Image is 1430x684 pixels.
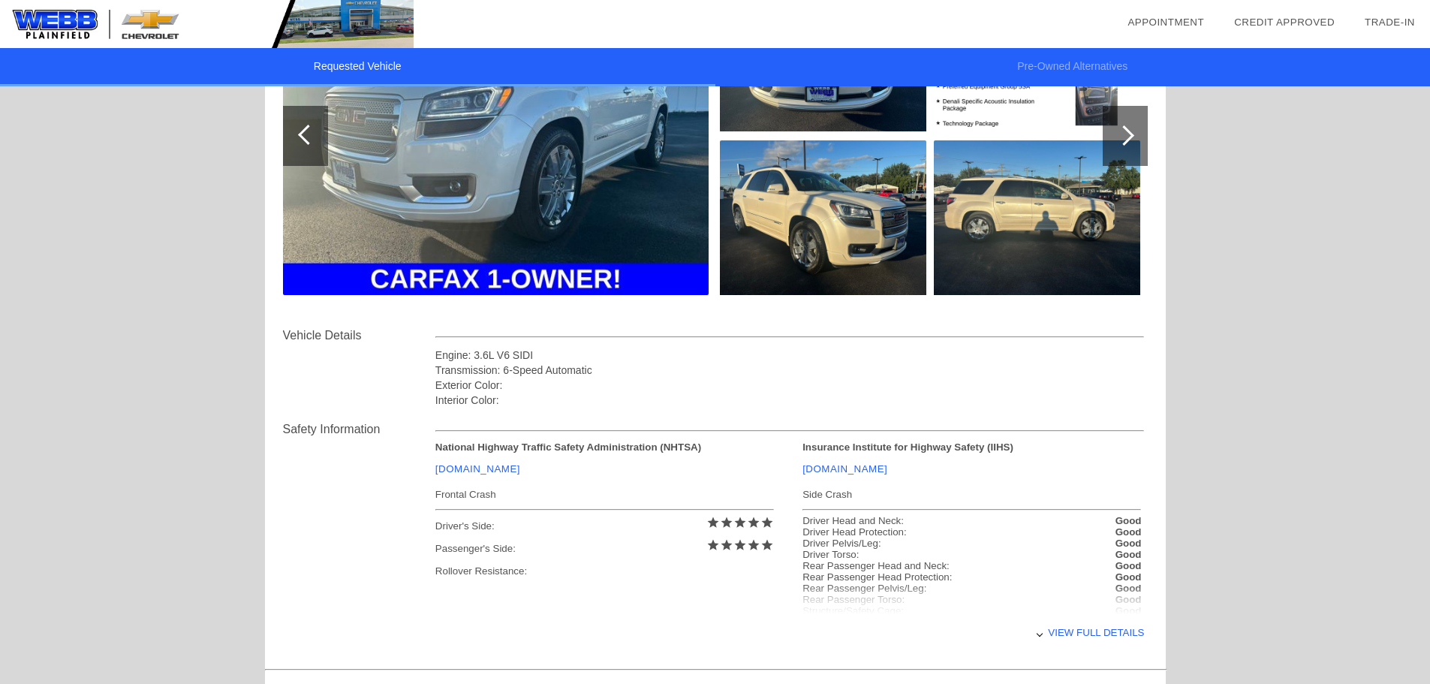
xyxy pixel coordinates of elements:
i: star [720,538,733,552]
strong: Good [1115,583,1142,594]
strong: Good [1115,526,1142,538]
div: View full details [435,614,1145,651]
i: star [706,538,720,552]
div: Transmission: 6-Speed Automatic [435,363,1145,378]
strong: Good [1115,549,1142,560]
div: Interior Color: [435,393,1145,408]
div: Side Crash [802,485,1141,504]
strong: Insurance Institute for Highway Safety (IIHS) [802,441,1013,453]
div: Rear Passenger Head and Neck: [802,560,950,571]
i: star [760,538,774,552]
i: star [720,516,733,529]
div: Driver Head and Neck: [802,515,904,526]
div: Driver Pelvis/Leg: [802,538,881,549]
strong: National Highway Traffic Safety Administration (NHTSA) [435,441,701,453]
i: star [747,516,760,529]
div: Rear Passenger Head Protection: [802,571,952,583]
div: Rear Passenger Pelvis/Leg: [802,583,926,594]
div: Driver Torso: [802,549,859,560]
i: star [760,516,774,529]
a: [DOMAIN_NAME] [435,463,520,475]
a: Credit Approved [1234,17,1335,28]
a: [DOMAIN_NAME] [802,463,887,475]
div: Exterior Color: [435,378,1145,393]
a: Appointment [1127,17,1204,28]
strong: Good [1115,560,1142,571]
div: Frontal Crash [435,485,774,504]
strong: Good [1115,571,1142,583]
i: star [706,516,720,529]
div: Rollover Resistance: [435,560,774,583]
img: 1a13deef-49f3-43ed-8db7-dd133864e2a7.jpeg [934,140,1140,295]
i: star [747,538,760,552]
div: Driver's Side: [435,515,774,538]
i: star [733,516,747,529]
strong: Good [1115,538,1142,549]
div: Vehicle Details [283,327,435,345]
img: 269502d2-bf99-48d2-96fa-2c5fac261368.jpeg [720,140,926,295]
i: star [733,538,747,552]
div: Safety Information [283,420,435,438]
a: Trade-In [1365,17,1415,28]
div: Engine: 3.6L V6 SIDI [435,348,1145,363]
div: Passenger's Side: [435,538,774,560]
div: Driver Head Protection: [802,526,907,538]
strong: Good [1115,515,1142,526]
